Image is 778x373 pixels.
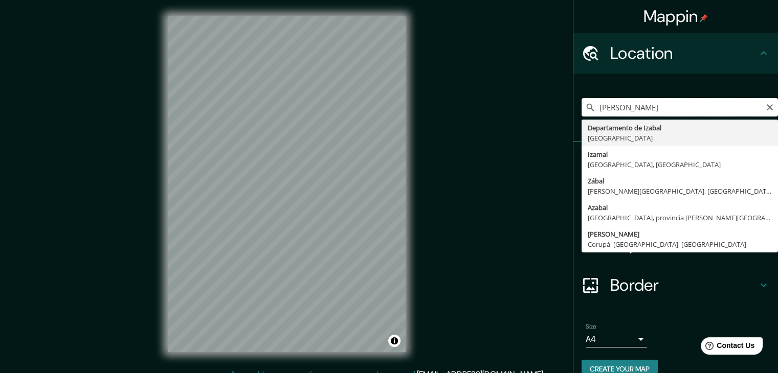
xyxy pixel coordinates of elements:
button: Clear [766,102,774,111]
div: A4 [586,331,647,347]
label: Size [586,322,596,331]
div: [GEOGRAPHIC_DATA], provincia [PERSON_NAME][GEOGRAPHIC_DATA], [GEOGRAPHIC_DATA] [588,213,772,223]
div: [GEOGRAPHIC_DATA], [GEOGRAPHIC_DATA] [588,159,772,170]
h4: Layout [610,234,758,254]
div: Izamal [588,149,772,159]
div: Location [573,33,778,74]
div: [GEOGRAPHIC_DATA] [588,133,772,143]
div: [PERSON_NAME] [588,229,772,239]
h4: Mappin [643,6,708,27]
img: pin-icon.png [700,14,708,22]
div: Departamento de Izabal [588,123,772,133]
h4: Border [610,275,758,295]
div: Border [573,265,778,306]
h4: Location [610,43,758,63]
div: Azabal [588,202,772,213]
div: Corupá, [GEOGRAPHIC_DATA], [GEOGRAPHIC_DATA] [588,239,772,249]
div: Layout [573,224,778,265]
div: Pins [573,142,778,183]
button: Toggle attribution [388,335,401,347]
iframe: Help widget launcher [687,333,767,362]
canvas: Map [168,16,406,352]
div: Style [573,183,778,224]
div: Zábal [588,176,772,186]
div: [PERSON_NAME][GEOGRAPHIC_DATA], [GEOGRAPHIC_DATA], [GEOGRAPHIC_DATA] [588,186,772,196]
input: Pick your city or area [582,98,778,116]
